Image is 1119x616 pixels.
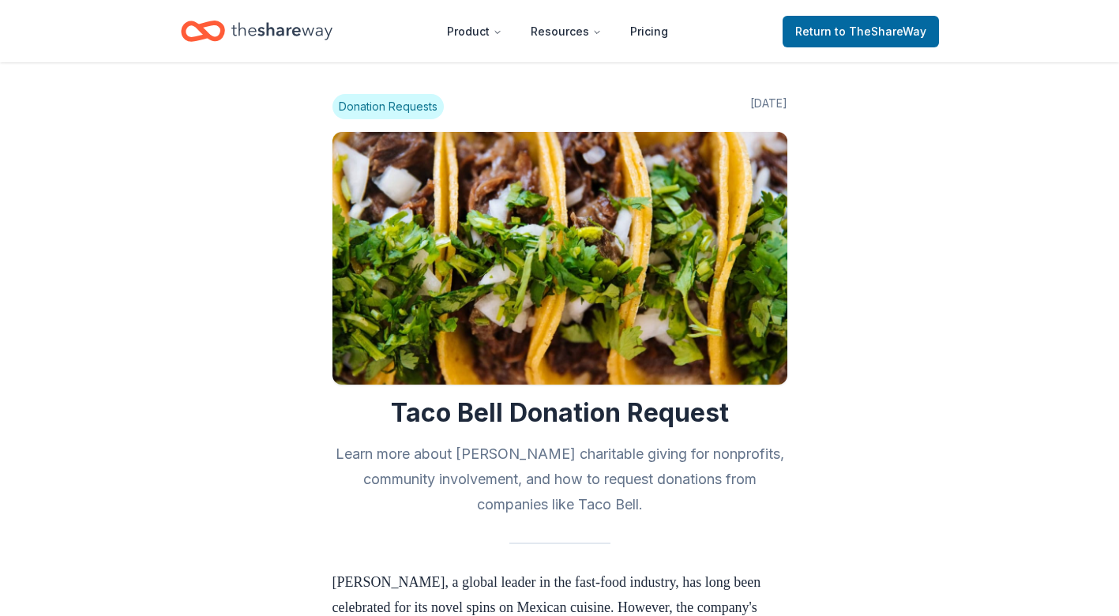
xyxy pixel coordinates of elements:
h2: Learn more about [PERSON_NAME] charitable giving for nonprofits, community involvement, and how t... [332,441,787,517]
a: Returnto TheShareWay [783,16,939,47]
a: Home [181,13,332,50]
h1: Taco Bell Donation Request [332,397,787,429]
span: Return [795,22,926,41]
nav: Main [434,13,681,50]
button: Resources [518,16,614,47]
a: Pricing [618,16,681,47]
img: Image for Taco Bell Donation Request [332,132,787,385]
span: Donation Requests [332,94,444,119]
button: Product [434,16,515,47]
span: [DATE] [750,94,787,119]
span: to TheShareWay [835,24,926,38]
